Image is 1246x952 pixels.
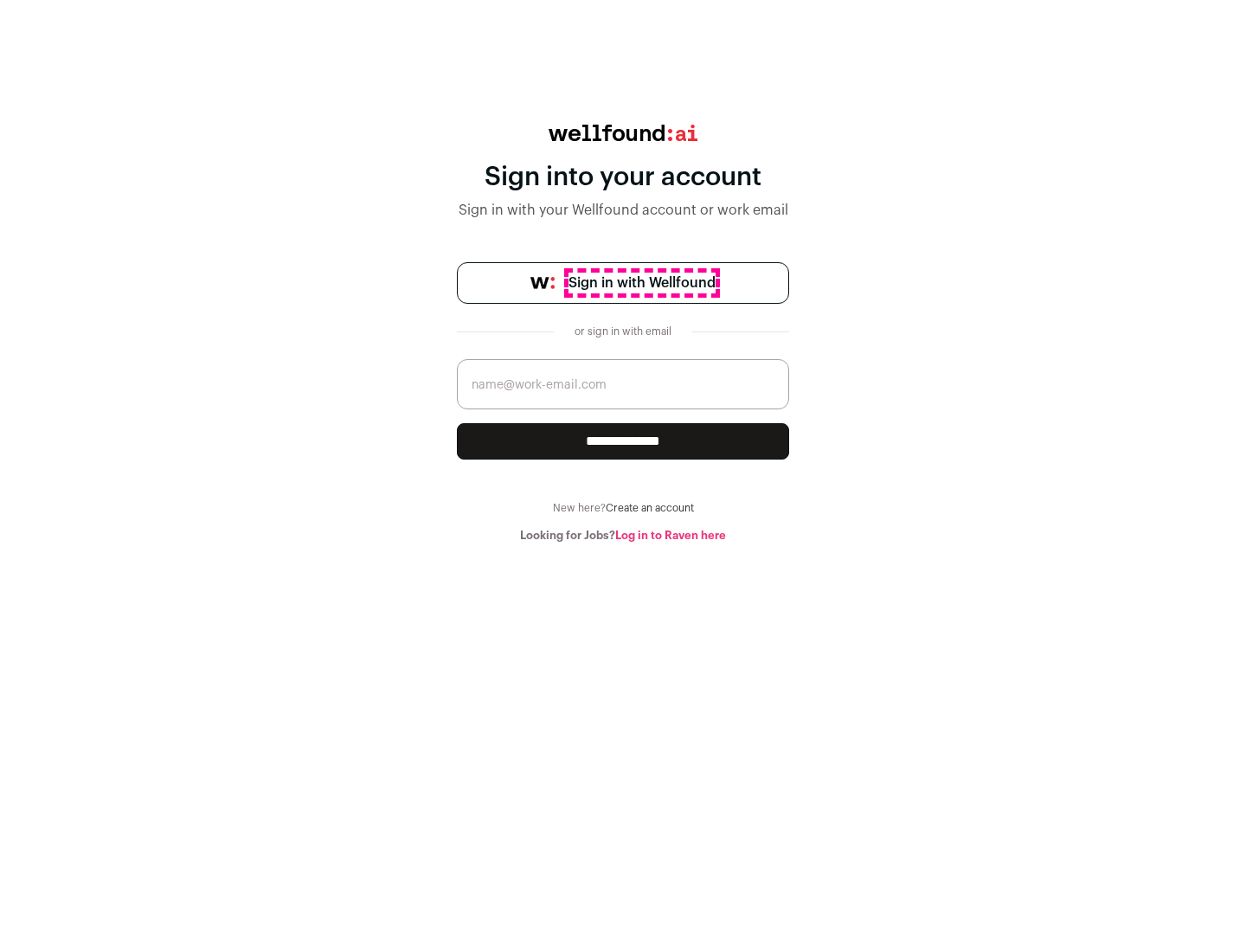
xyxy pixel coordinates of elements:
[457,529,789,543] div: Looking for Jobs?
[457,200,789,221] div: Sign in with your Wellfound account or work email
[457,359,789,409] input: name@work-email.com
[457,262,789,304] a: Sign in with Wellfound
[530,277,555,289] img: wellfound-symbol-flush-black-fb3c872781a75f747ccb3a119075da62bfe97bd399995f84a933054e44a575c4.png
[549,125,697,141] img: wellfound:ai
[457,162,789,193] div: Sign into your account
[457,501,789,515] div: New here?
[606,503,694,513] a: Create an account
[568,325,678,338] div: or sign in with email
[568,273,716,293] span: Sign in with Wellfound
[615,530,726,541] a: Log in to Raven here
